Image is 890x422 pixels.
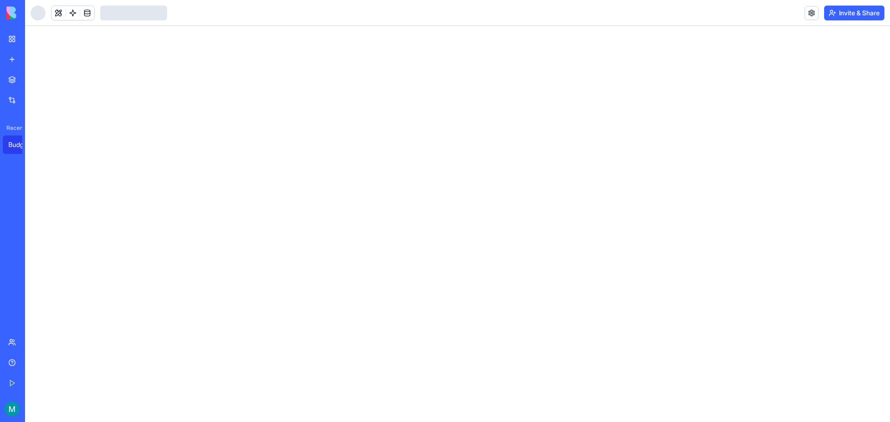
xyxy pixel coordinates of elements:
a: Budget Buddy [3,135,40,154]
div: Budget Buddy [8,140,34,149]
img: ACg8ocJ0HHZdjBh3h3preLlNLMd1cjjvu8rZhM5YOdbNoCr8gQP_=s96-c [5,402,19,416]
img: logo [6,6,64,19]
button: Invite & Share [824,6,884,20]
span: Recent [3,124,22,132]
